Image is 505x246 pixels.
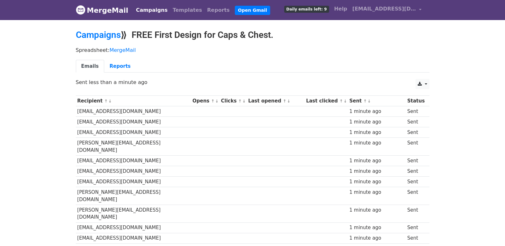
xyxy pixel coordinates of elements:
div: 1 minute ago [349,118,404,126]
th: Clicks [220,96,247,106]
div: 1 minute ago [349,129,404,136]
a: ↑ [211,99,214,103]
a: ↓ [343,99,347,103]
th: Status [406,96,426,106]
td: [EMAIL_ADDRESS][DOMAIN_NAME] [76,233,191,243]
td: [EMAIL_ADDRESS][DOMAIN_NAME] [76,117,191,127]
td: [PERSON_NAME][EMAIL_ADDRESS][DOMAIN_NAME] [76,138,191,156]
a: Emails [76,60,104,73]
td: [EMAIL_ADDRESS][DOMAIN_NAME] [76,106,191,117]
td: [EMAIL_ADDRESS][DOMAIN_NAME] [76,177,191,187]
div: 1 minute ago [349,178,404,186]
a: MergeMail [76,4,128,17]
a: Reports [205,4,232,17]
th: Last opened [247,96,305,106]
div: 1 minute ago [349,108,404,115]
p: Spreadsheet: [76,47,429,53]
td: Sent [406,138,426,156]
th: Sent [348,96,406,106]
a: ↑ [339,99,343,103]
td: Sent [406,156,426,166]
p: Sent less than a minute ago [76,79,429,86]
td: [EMAIL_ADDRESS][DOMAIN_NAME] [76,127,191,138]
div: 1 minute ago [349,168,404,175]
span: [EMAIL_ADDRESS][DOMAIN_NAME] [352,5,416,13]
th: Recipient [76,96,191,106]
td: Sent [406,106,426,117]
a: Templates [170,4,205,17]
th: Last clicked [305,96,348,106]
a: Campaigns [133,4,170,17]
th: Opens [191,96,220,106]
a: ↓ [287,99,291,103]
a: ↑ [238,99,242,103]
td: Sent [406,177,426,187]
td: Sent [406,205,426,222]
div: 1 minute ago [349,207,404,214]
div: 1 minute ago [349,189,404,196]
span: Daily emails left: 9 [284,6,329,13]
a: MergeMail [110,47,136,53]
a: Help [332,3,350,15]
img: MergeMail logo [76,5,85,15]
a: ↓ [108,99,112,103]
div: 1 minute ago [349,139,404,147]
a: ↓ [215,99,219,103]
a: Reports [104,60,136,73]
td: Sent [406,127,426,138]
h2: ⟫ FREE First Design for Caps & Chest. [76,30,429,40]
td: [PERSON_NAME][EMAIL_ADDRESS][DOMAIN_NAME] [76,205,191,222]
a: ↑ [104,99,108,103]
td: [EMAIL_ADDRESS][DOMAIN_NAME] [76,222,191,233]
a: ↑ [283,99,286,103]
td: Sent [406,166,426,177]
div: 1 minute ago [349,157,404,165]
td: Sent [406,117,426,127]
td: [PERSON_NAME][EMAIL_ADDRESS][DOMAIN_NAME] [76,187,191,205]
td: Sent [406,233,426,243]
a: Open Gmail [235,6,270,15]
td: Sent [406,222,426,233]
div: 1 minute ago [349,224,404,231]
td: [EMAIL_ADDRESS][DOMAIN_NAME] [76,166,191,177]
a: ↑ [364,99,367,103]
td: Sent [406,187,426,205]
a: ↓ [367,99,371,103]
a: ↓ [242,99,246,103]
a: [EMAIL_ADDRESS][DOMAIN_NAME] [350,3,424,18]
td: [EMAIL_ADDRESS][DOMAIN_NAME] [76,156,191,166]
div: 1 minute ago [349,235,404,242]
a: Campaigns [76,30,121,40]
a: Daily emails left: 9 [282,3,332,15]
